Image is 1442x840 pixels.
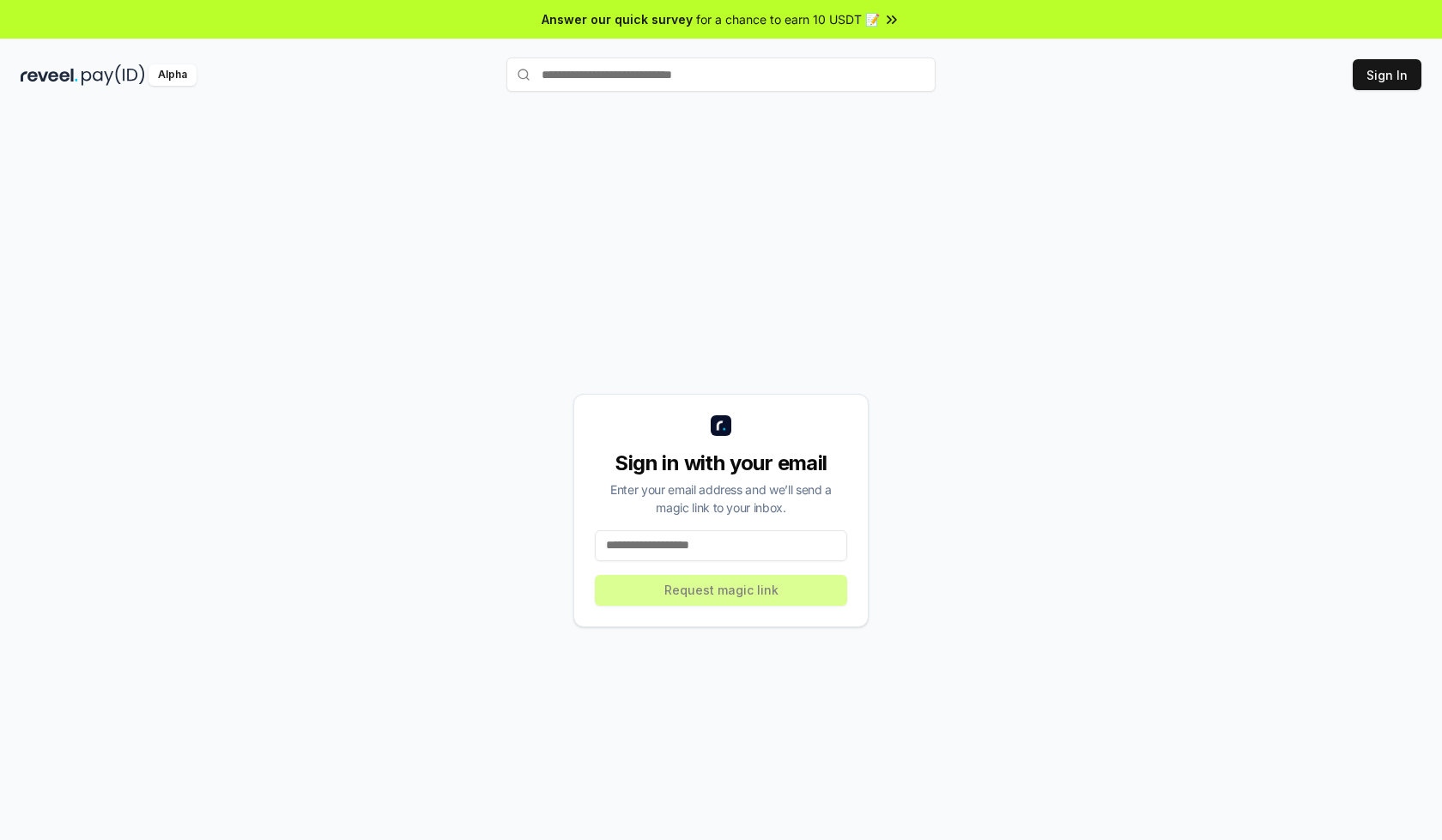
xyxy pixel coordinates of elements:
[82,64,145,86] img: pay_id
[1353,59,1421,90] button: Sign In
[148,64,197,86] div: Alpha
[21,64,78,86] img: reveel_dark
[595,480,847,517] div: Enter your email address and we’ll send a magic link to your inbox.
[542,10,693,28] span: Answer our quick survey
[711,415,731,436] img: logo_small
[595,450,847,477] div: Sign in with your email
[696,10,880,28] span: for a chance to earn 10 USDT 📝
